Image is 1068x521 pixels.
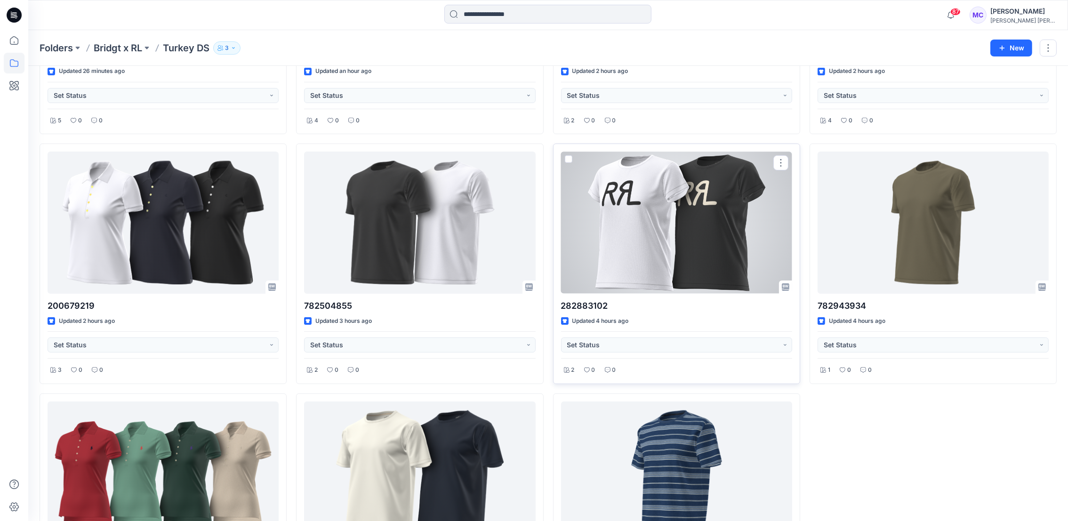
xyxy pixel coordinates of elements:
[79,365,82,375] p: 0
[99,365,103,375] p: 0
[225,43,229,53] p: 3
[829,316,885,326] p: Updated 4 hours ago
[356,116,360,126] p: 0
[58,116,61,126] p: 5
[335,116,339,126] p: 0
[818,299,1049,313] p: 782943934
[94,41,142,55] a: Bridgt x RL
[828,365,830,375] p: 1
[315,66,371,76] p: Updated an hour ago
[59,66,125,76] p: Updated 26 minutes ago
[561,299,792,313] p: 282883102
[48,152,279,293] a: 200679219
[950,8,961,16] span: 87
[561,152,792,293] a: 282883102
[571,116,575,126] p: 2
[213,41,241,55] button: 3
[335,365,338,375] p: 0
[829,66,885,76] p: Updated 2 hours ago
[314,365,318,375] p: 2
[990,40,1032,56] button: New
[592,365,595,375] p: 0
[990,17,1056,24] div: [PERSON_NAME] [PERSON_NAME]
[355,365,359,375] p: 0
[847,365,851,375] p: 0
[869,116,873,126] p: 0
[612,116,616,126] p: 0
[304,152,535,293] a: 782504855
[315,316,372,326] p: Updated 3 hours ago
[970,7,987,24] div: MC
[818,152,1049,293] a: 782943934
[58,365,62,375] p: 3
[48,299,279,313] p: 200679219
[163,41,209,55] p: Turkey DS
[40,41,73,55] a: Folders
[99,116,103,126] p: 0
[849,116,852,126] p: 0
[304,299,535,313] p: 782504855
[868,365,872,375] p: 0
[592,116,595,126] p: 0
[990,6,1056,17] div: [PERSON_NAME]
[571,365,575,375] p: 2
[78,116,82,126] p: 0
[828,116,832,126] p: 4
[314,116,318,126] p: 4
[572,66,628,76] p: Updated 2 hours ago
[59,316,115,326] p: Updated 2 hours ago
[612,365,616,375] p: 0
[572,316,629,326] p: Updated 4 hours ago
